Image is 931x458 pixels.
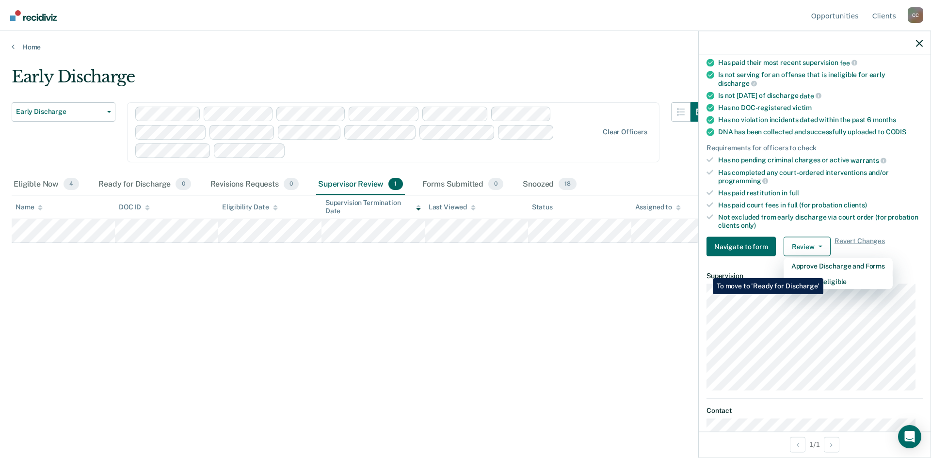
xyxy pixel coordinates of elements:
[532,203,553,211] div: Status
[718,168,923,185] div: Has completed any court-ordered interventions and/or
[718,104,923,112] div: Has no DOC-registered
[603,128,647,136] div: Clear officers
[908,7,923,23] button: Profile dropdown button
[792,104,812,111] span: victim
[209,174,301,195] div: Revisions Requests
[12,43,919,51] a: Home
[718,156,923,165] div: Has no pending criminal charges or active
[706,272,923,280] dt: Supervision
[429,203,476,211] div: Last Viewed
[12,67,710,95] div: Early Discharge
[176,178,191,190] span: 0
[873,116,896,124] span: months
[718,58,923,67] div: Has paid their most recent supervision
[718,116,923,124] div: Has no violation incidents dated within the past 6
[10,10,57,21] img: Recidiviz
[325,199,421,215] div: Supervision Termination Date
[521,174,578,195] div: Snoozed
[741,221,756,229] span: only)
[699,431,931,457] div: 1 / 1
[718,213,923,229] div: Not excluded from early discharge via court order (for probation clients
[800,92,821,99] span: date
[706,237,776,256] button: Navigate to form
[718,71,923,87] div: Is not serving for an offense that is ineligible for early
[119,203,150,211] div: DOC ID
[635,203,681,211] div: Assigned to
[388,178,402,190] span: 1
[835,237,885,256] span: Revert Changes
[784,258,893,289] div: Dropdown Menu
[16,108,103,116] span: Early Discharge
[706,144,923,152] div: Requirements for officers to check
[718,177,768,185] span: programming
[706,406,923,414] dt: Contact
[96,174,193,195] div: Ready for Discharge
[908,7,923,23] div: C C
[706,237,780,256] a: Navigate to form link
[840,59,857,66] span: fee
[790,437,805,452] button: Previous Opportunity
[16,203,43,211] div: Name
[420,174,506,195] div: Forms Submitted
[784,274,893,289] button: Mark as Ineligible
[12,174,81,195] div: Eligible Now
[284,178,299,190] span: 0
[718,201,923,209] div: Has paid court fees in full (for probation
[784,237,831,256] button: Review
[789,189,799,197] span: full
[316,174,405,195] div: Supervisor Review
[851,156,886,164] span: warrants
[488,178,503,190] span: 0
[784,258,893,274] button: Approve Discharge and Forms
[718,189,923,197] div: Has paid restitution in
[886,128,906,136] span: CODIS
[559,178,577,190] span: 18
[844,201,867,208] span: clients)
[718,128,923,136] div: DNA has been collected and successfully uploaded to
[718,79,757,87] span: discharge
[824,437,839,452] button: Next Opportunity
[64,178,79,190] span: 4
[718,91,923,100] div: Is not [DATE] of discharge
[898,425,921,448] div: Open Intercom Messenger
[222,203,278,211] div: Eligibility Date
